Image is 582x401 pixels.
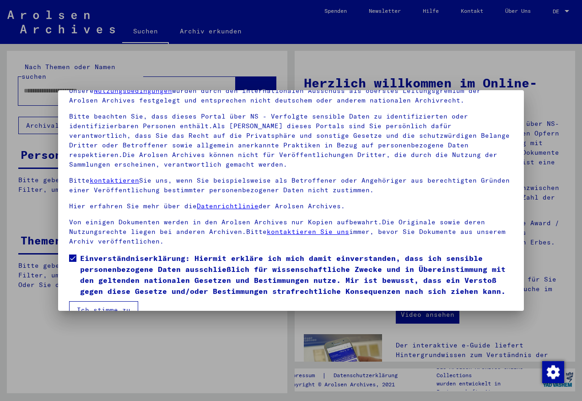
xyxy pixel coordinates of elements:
a: Nutzungsbedingungen [94,87,172,95]
a: kontaktieren Sie uns [267,228,349,236]
p: Unsere wurden durch den Internationalen Ausschuss als oberstes Leitungsgremium der Arolsen Archiv... [69,86,513,105]
p: Hier erfahren Sie mehr über die der Arolsen Archives. [69,201,513,211]
img: Zustimmung ändern [542,361,564,383]
p: Von einigen Dokumenten werden in den Arolsen Archives nur Kopien aufbewahrt.Die Originale sowie d... [69,217,513,246]
p: Bitte Sie uns, wenn Sie beispielsweise als Betroffener oder Angehöriger aus berechtigten Gründen ... [69,176,513,195]
button: Ich stimme zu [69,301,138,319]
a: kontaktieren [90,176,139,184]
span: Einverständniserklärung: Hiermit erkläre ich mich damit einverstanden, dass ich sensible personen... [80,253,513,297]
p: Bitte beachten Sie, dass dieses Portal über NS - Verfolgte sensible Daten zu identifizierten oder... [69,112,513,169]
a: Datenrichtlinie [197,202,259,210]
